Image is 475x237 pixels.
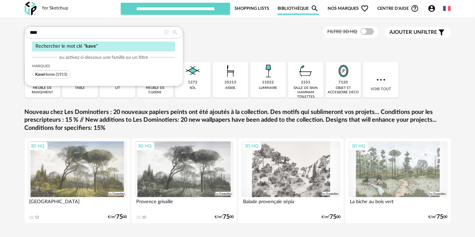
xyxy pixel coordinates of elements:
[184,62,202,80] img: Sol.png
[28,197,127,211] div: [GEOGRAPHIC_DATA]
[328,29,357,34] span: Filtre 3D HQ
[437,215,444,219] span: 75
[428,4,439,13] span: Account Circle icon
[311,4,319,13] span: Magnify icon
[25,138,130,223] a: 3D HQ [GEOGRAPHIC_DATA] 12 €/m²7500
[334,62,353,80] img: Miroir.png
[28,142,48,150] div: 3D HQ
[115,86,120,90] div: lit
[330,215,336,219] span: 75
[32,64,175,69] div: Marques
[390,30,422,35] span: Ajouter un
[135,142,155,150] div: 3D HQ
[385,27,451,38] button: Ajouter unfiltre Filter icon
[262,80,274,85] div: 11022
[32,42,175,51] div: Rechercher le mot clé " "
[437,28,446,37] span: Filter icon
[188,80,197,85] div: 1272
[428,4,436,13] span: Account Circle icon
[27,86,58,95] div: meuble de rangement
[223,215,230,219] span: 75
[328,86,359,95] div: objet et accessoire déco
[345,138,451,223] a: 3D HQ La biche au bois vert €/m²7500
[238,138,344,223] a: 3D HQ Balade provençale sépia €/m²7500
[296,62,315,80] img: Salle%20de%20bain.png
[429,215,448,219] div: €/m² 00
[35,72,55,76] span: Home
[35,72,44,76] span: Kave
[43,5,69,11] div: for Sketchup
[86,44,96,49] span: kave
[301,80,310,85] div: 2353
[132,138,237,223] a: 3D HQ Provence grisaille 10 €/m²7500
[190,86,196,90] div: sol
[443,5,451,12] img: fr
[278,2,319,15] a: BibliothèqueMagnify icon
[375,74,387,86] img: more.7b13dc1.svg
[75,86,85,90] div: table
[235,2,269,15] a: Shopping Lists
[339,80,348,85] div: 7120
[25,2,37,16] img: OXP
[241,197,341,211] div: Balade provençale sépia
[290,86,322,99] div: salle de bain hammam toilettes
[135,197,234,211] div: Provence grisaille
[259,86,277,90] div: luminaire
[215,215,234,219] div: €/m² 00
[224,80,236,85] div: 35213
[328,2,369,15] span: Nos marques
[377,4,419,13] span: Centre d'aideHelp Circle Outline icon
[56,72,67,76] span: (1915)
[349,142,368,150] div: 3D HQ
[363,62,399,98] div: Voir tout
[225,86,236,90] div: assise
[242,142,261,150] div: 3D HQ
[59,54,148,61] span: ou activez ci-dessous une famille ou un filtre
[259,62,277,80] img: Luminaire.png
[221,62,240,80] img: Assise.png
[361,4,369,13] span: Heart Outline icon
[116,215,123,219] span: 75
[411,4,419,13] span: Help Circle Outline icon
[322,215,340,219] div: €/m² 00
[108,215,127,219] div: €/m² 00
[139,86,171,95] div: meuble de cuisine
[390,29,437,36] span: filtre
[348,197,448,211] div: La biche au bois vert
[25,109,451,132] a: Nouveau chez Les Dominotiers : 20 nouveaux papiers peints ont été ajoutés à la collection. Des mo...
[35,215,39,220] div: 12
[142,215,146,220] div: 10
